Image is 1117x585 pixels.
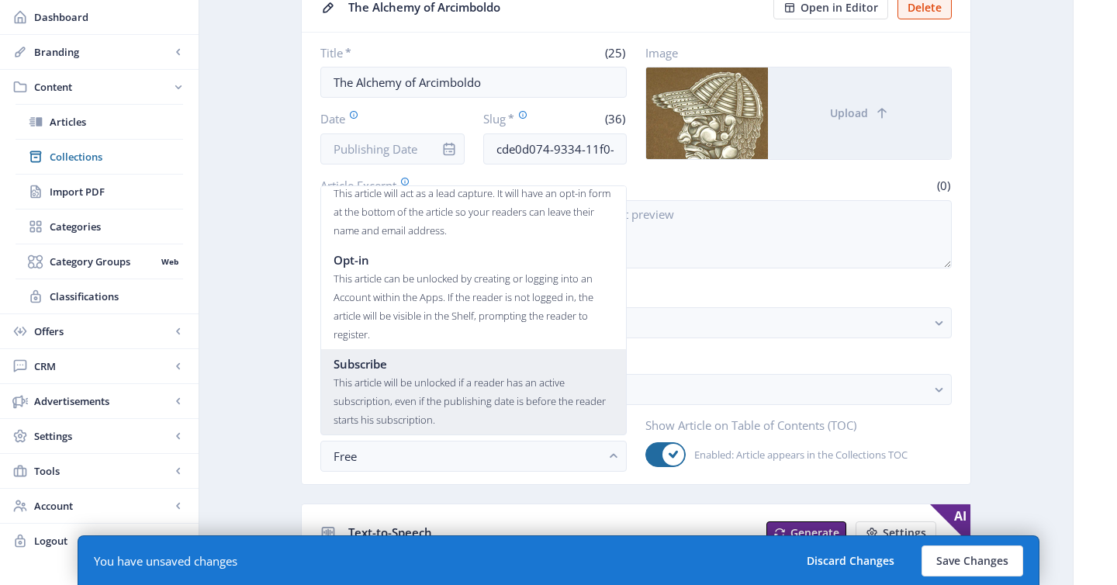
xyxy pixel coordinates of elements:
[320,133,465,164] input: Publishing Date
[320,441,627,472] button: Free
[50,149,183,164] span: Collections
[334,355,387,373] span: Subscribe
[320,67,627,98] input: Type Article Title ...
[792,545,909,576] button: Discard Changes
[34,498,171,514] span: Account
[320,284,939,301] label: Categories
[334,373,614,429] div: This article will be unlocked if a reader has an active subscription, even if the publishing date...
[334,269,614,344] div: This article can be unlocked by creating or logging into an Account within the Apps. If the reade...
[34,358,171,374] span: CRM
[334,251,369,269] span: Opt-in
[334,184,614,240] div: This article will act as a lead capture. It will have an opt-in form at the bottom of the article...
[320,307,952,338] button: Choose Categories
[883,527,926,539] span: Settings
[483,110,549,127] label: Slug
[16,140,183,174] a: Collections
[645,417,939,433] label: Show Article on Table of Contents (TOC)
[34,533,186,549] span: Logout
[16,175,183,209] a: Import PDF
[766,521,846,545] button: Generate
[50,254,156,269] span: Category Groups
[16,279,183,313] a: Classifications
[94,553,237,569] div: You have unsaved changes
[790,527,839,539] span: Generate
[34,79,171,95] span: Content
[645,45,939,61] label: Image
[334,447,601,466] div: Free
[50,219,183,234] span: Categories
[930,504,970,545] span: AI
[16,209,183,244] a: Categories
[34,324,171,339] span: Offers
[830,107,868,119] span: Upload
[757,521,846,545] a: New page
[348,524,432,540] span: Text-to-Speech
[34,44,171,60] span: Branding
[320,177,630,194] label: Article Excerpt
[156,254,183,269] nb-badge: Web
[34,463,171,479] span: Tools
[483,133,628,164] input: this-is-how-a-slug-looks-like
[320,374,952,405] button: Choose Classifications
[441,141,457,157] nb-icon: info
[50,289,183,304] span: Classifications
[34,393,171,409] span: Advertisements
[320,45,468,61] label: Title
[801,2,878,14] span: Open in Editor
[320,110,452,127] label: Date
[922,545,1023,576] button: Save Changes
[856,521,936,545] button: Settings
[686,445,908,464] span: Enabled: Article appears in the Collections TOC
[603,111,627,126] span: (36)
[34,9,186,25] span: Dashboard
[16,244,183,279] a: Category GroupsWeb
[935,178,952,193] span: (0)
[320,351,939,368] label: Classifications
[50,114,183,130] span: Articles
[768,67,951,159] button: Upload
[50,184,183,199] span: Import PDF
[846,521,936,545] a: New page
[603,45,627,61] span: (25)
[16,105,183,139] a: Articles
[34,428,171,444] span: Settings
